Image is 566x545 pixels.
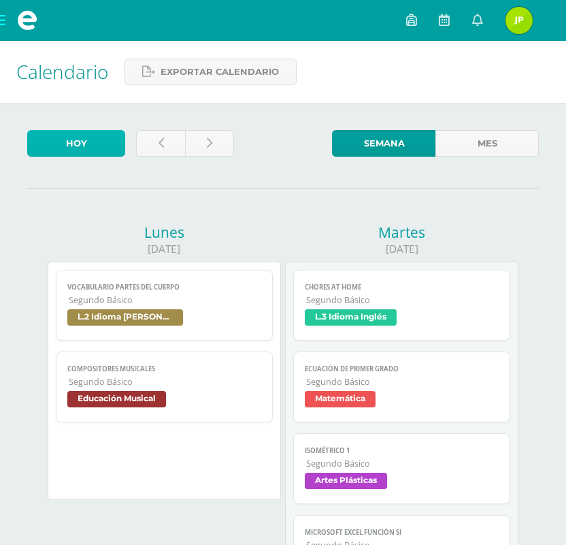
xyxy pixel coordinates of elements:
span: Exportar calendario [161,59,279,84]
span: Isométrico 1 [305,446,498,455]
span: Ecuación de primer grado [305,364,498,373]
span: Segundo Básico [69,376,261,388]
a: Mes [435,130,539,157]
span: Segundo Básico [69,294,261,306]
span: L.3 Idioma Inglés [305,309,397,326]
span: Microsoft Excel Función SI [305,528,498,537]
span: L.2 Idioma [PERSON_NAME] [67,309,183,326]
a: Isométrico 1Segundo BásicoArtes Plásticas [293,433,510,504]
span: Calendario [16,59,108,84]
div: [DATE] [48,242,281,256]
span: Matemática [305,391,376,407]
div: Lunes [48,223,281,242]
a: Exportar calendario [124,59,297,85]
span: Vocabulario Partes del cuerpo [67,283,261,292]
a: Hoy [27,130,125,157]
span: Educación Musical [67,391,166,407]
div: Martes [285,223,518,242]
span: Segundo Básico [306,294,498,306]
a: Ecuación de primer gradoSegundo BásicoMatemática [293,352,510,422]
span: Segundo Básico [306,376,498,388]
span: Artes Plásticas [305,473,387,489]
div: [DATE] [285,242,518,256]
span: Segundo Básico [306,458,498,469]
span: Compositores musicales [67,364,261,373]
a: Semana [332,130,435,157]
img: 6154e03aeff64199c31ed8dca6dae42e.png [505,7,533,34]
a: Vocabulario Partes del cuerpoSegundo BásicoL.2 Idioma [PERSON_NAME] [56,270,272,341]
a: Chores at homeSegundo BásicoL.3 Idioma Inglés [293,270,510,341]
span: Chores at home [305,283,498,292]
a: Compositores musicalesSegundo BásicoEducación Musical [56,352,272,422]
